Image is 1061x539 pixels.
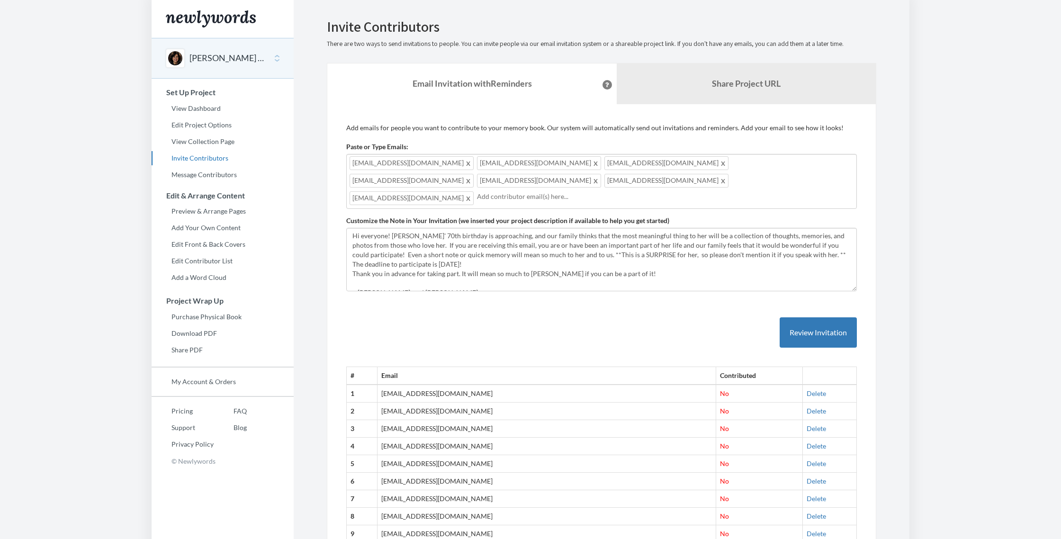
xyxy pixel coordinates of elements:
[807,424,826,432] a: Delete
[152,118,294,132] a: Edit Project Options
[350,191,474,205] span: [EMAIL_ADDRESS][DOMAIN_NAME]
[377,438,716,455] td: [EMAIL_ADDRESS][DOMAIN_NAME]
[152,454,294,468] p: © Newlywords
[214,421,247,435] a: Blog
[720,389,729,397] span: No
[807,442,826,450] a: Delete
[152,101,294,116] a: View Dashboard
[347,420,378,438] th: 3
[152,221,294,235] a: Add Your Own Content
[152,421,214,435] a: Support
[152,375,294,389] a: My Account & Orders
[377,367,716,385] th: Email
[152,88,294,97] h3: Set Up Project
[166,10,256,27] img: Newlywords logo
[807,477,826,485] a: Delete
[347,490,378,508] th: 7
[152,204,294,218] a: Preview & Arrange Pages
[152,254,294,268] a: Edit Contributor List
[152,135,294,149] a: View Collection Page
[413,78,532,89] strong: Email Invitation with Reminders
[346,123,857,133] p: Add emails for people you want to contribute to your memory book. Our system will automatically s...
[720,530,729,538] span: No
[477,191,854,202] input: Add contributor email(s) here...
[152,437,214,451] a: Privacy Policy
[189,52,266,64] button: [PERSON_NAME] 70th Birthday Book
[604,156,728,170] span: [EMAIL_ADDRESS][DOMAIN_NAME]
[347,438,378,455] th: 4
[720,407,729,415] span: No
[807,407,826,415] a: Delete
[377,385,716,402] td: [EMAIL_ADDRESS][DOMAIN_NAME]
[152,237,294,252] a: Edit Front & Back Covers
[604,174,728,188] span: [EMAIL_ADDRESS][DOMAIN_NAME]
[377,490,716,508] td: [EMAIL_ADDRESS][DOMAIN_NAME]
[346,228,857,291] textarea: Hi everyone! [PERSON_NAME]' 70th birthday is approaching, and our family thinks that the most mea...
[152,310,294,324] a: Purchase Physical Book
[346,142,408,152] label: Paste or Type Emails:
[720,442,729,450] span: No
[152,343,294,357] a: Share PDF
[347,403,378,420] th: 2
[377,455,716,473] td: [EMAIL_ADDRESS][DOMAIN_NAME]
[152,270,294,285] a: Add a Word Cloud
[327,39,876,49] p: There are two ways to send invitations to people. You can invite people via our email invitation ...
[350,174,474,188] span: [EMAIL_ADDRESS][DOMAIN_NAME]
[807,459,826,467] a: Delete
[807,494,826,503] a: Delete
[347,455,378,473] th: 5
[720,424,729,432] span: No
[716,367,802,385] th: Contributed
[214,404,247,418] a: FAQ
[720,477,729,485] span: No
[720,459,729,467] span: No
[350,156,474,170] span: [EMAIL_ADDRESS][DOMAIN_NAME]
[152,191,294,200] h3: Edit & Arrange Content
[346,216,669,225] label: Customize the Note in Your Invitation (we inserted your project description if available to help ...
[807,512,826,520] a: Delete
[377,473,716,490] td: [EMAIL_ADDRESS][DOMAIN_NAME]
[152,151,294,165] a: Invite Contributors
[152,326,294,341] a: Download PDF
[712,78,781,89] b: Share Project URL
[152,168,294,182] a: Message Contributors
[807,530,826,538] a: Delete
[347,508,378,525] th: 8
[720,512,729,520] span: No
[780,317,857,348] button: Review Invitation
[720,494,729,503] span: No
[377,420,716,438] td: [EMAIL_ADDRESS][DOMAIN_NAME]
[327,19,876,35] h2: Invite Contributors
[807,389,826,397] a: Delete
[377,508,716,525] td: [EMAIL_ADDRESS][DOMAIN_NAME]
[477,174,601,188] span: [EMAIL_ADDRESS][DOMAIN_NAME]
[347,385,378,402] th: 1
[347,367,378,385] th: #
[377,403,716,420] td: [EMAIL_ADDRESS][DOMAIN_NAME]
[152,404,214,418] a: Pricing
[477,156,601,170] span: [EMAIL_ADDRESS][DOMAIN_NAME]
[152,296,294,305] h3: Project Wrap Up
[347,473,378,490] th: 6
